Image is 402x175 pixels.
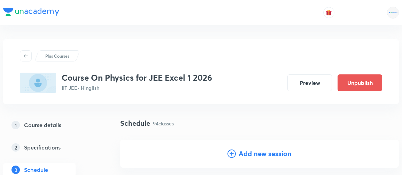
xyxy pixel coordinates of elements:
[24,143,61,152] h5: Specifications
[3,140,98,154] a: 2Specifications
[11,121,20,129] p: 1
[3,8,59,18] a: Company Logo
[338,74,382,91] button: Unpublish
[326,9,332,16] img: avatar
[3,118,98,132] a: 1Course details
[62,84,212,92] p: IIT JEE • Hinglish
[11,143,20,152] p: 2
[3,8,59,16] img: Company Logo
[120,118,150,129] h4: Schedule
[153,120,174,127] p: 94 classes
[62,73,212,83] h3: Course On Physics for JEE Excel 1 2026
[387,7,399,19] img: Rahul Mishra
[323,7,334,18] button: avatar
[24,166,48,174] h5: Schedule
[45,53,69,59] p: Plus Courses
[371,140,399,168] img: Add
[20,73,56,93] img: 25044B6E-DA48-41AE-8E5B-2BFD64A66C35_plus.png
[287,74,332,91] button: Preview
[239,148,292,159] h4: Add new session
[11,166,20,174] p: 3
[24,121,61,129] h5: Course details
